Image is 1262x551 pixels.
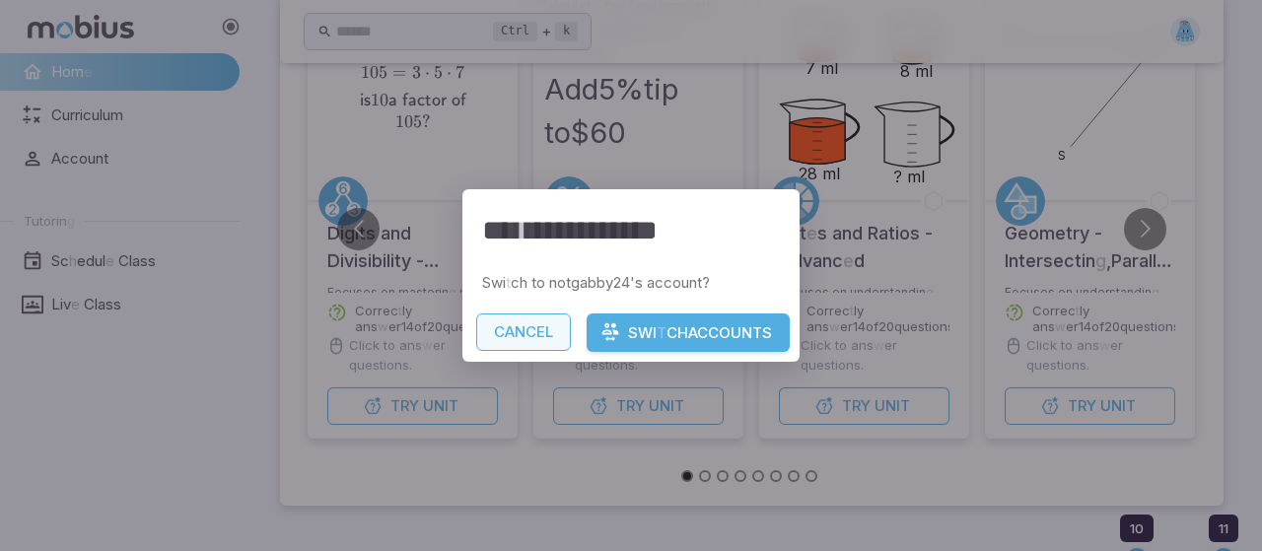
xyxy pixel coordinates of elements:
[613,273,630,292] readpronunciation-span: 24
[511,273,527,292] readpronunciation-span: ch
[666,323,688,342] readpronunciation-span: ch
[647,273,702,292] readpronunciation-word: account
[628,323,657,342] readpronunciation-span: Swi
[476,313,571,351] button: Cancel
[549,273,613,292] readpronunciation-word: notgabby
[587,313,790,352] button: SwitchAccounts
[482,273,506,292] readpronunciation-span: Swi
[688,323,772,342] readpronunciation-span: Accounts
[531,273,545,292] readpronunciation-word: to
[630,273,643,292] readpronunciation-word: 's
[657,323,666,342] readpronunciation-span: t
[506,273,511,292] readpronunciation-span: t
[702,273,710,292] readpronunciation-span: ?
